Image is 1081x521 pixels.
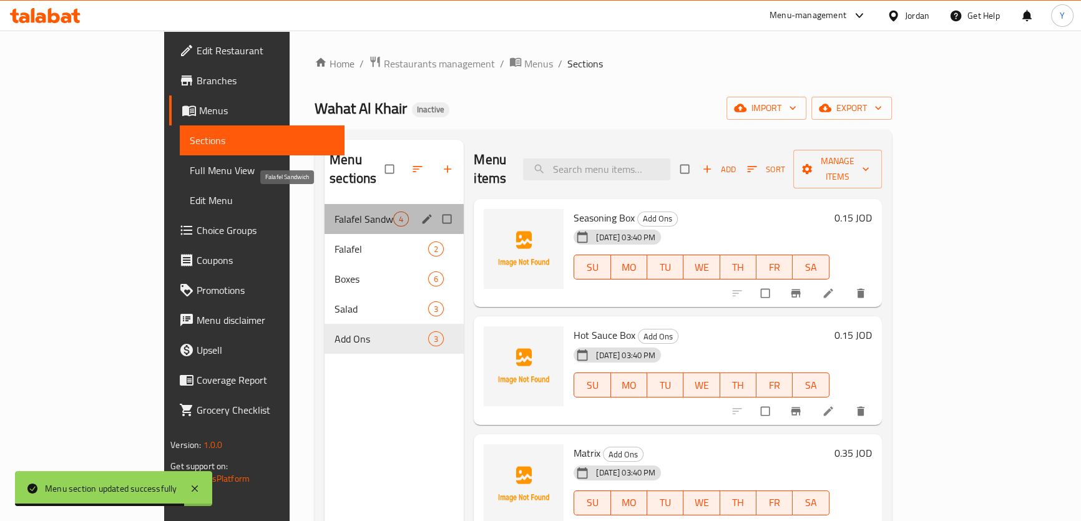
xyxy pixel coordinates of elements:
span: Falafel [335,241,428,256]
span: [DATE] 03:40 PM [591,349,660,361]
span: Get support on: [170,458,228,474]
button: FR [756,372,793,397]
button: TH [720,372,756,397]
a: Edit Menu [180,185,345,215]
span: TH [725,258,751,276]
button: WE [683,255,720,280]
a: Choice Groups [169,215,345,245]
span: MO [616,258,642,276]
span: TU [652,376,678,394]
a: Coverage Report [169,365,345,395]
a: Restaurants management [369,56,495,72]
span: SA [798,376,824,394]
a: Sections [180,125,345,155]
button: import [726,97,806,120]
span: FR [761,376,788,394]
span: Add Ons [335,331,428,346]
div: Inactive [412,102,449,117]
span: Select section [673,157,699,181]
button: FR [756,255,793,280]
span: Add Ons [638,329,678,344]
a: Menu disclaimer [169,305,345,335]
span: Manage items [803,153,872,185]
a: Edit menu item [822,287,837,299]
img: Seasoning Box [484,209,564,289]
span: Full Menu View [190,163,335,178]
span: SA [798,494,824,512]
span: MO [616,494,642,512]
button: FR [756,490,793,515]
span: Add [702,162,736,177]
span: SU [579,258,605,276]
span: TH [725,494,751,512]
span: TU [652,258,678,276]
span: 2 [429,243,443,255]
a: Menus [169,95,345,125]
button: SU [574,372,610,397]
h2: Menu items [474,150,508,188]
span: Add Ons [638,212,677,226]
button: export [811,97,892,120]
img: Hot Sauce Box [484,326,564,406]
li: / [500,56,504,71]
span: 1.0.0 [203,437,223,453]
span: FR [761,258,788,276]
span: Select to update [753,399,780,423]
button: TU [647,255,683,280]
span: 4 [394,213,408,225]
div: Menu-management [770,8,846,23]
span: Salad [335,301,428,316]
span: Inactive [412,104,449,115]
div: Salad3 [325,294,464,324]
span: Restaurants management [384,56,495,71]
a: Upsell [169,335,345,365]
span: Coupons [197,253,335,268]
span: Sections [190,133,335,148]
div: Boxes [335,271,428,286]
span: 6 [429,273,443,285]
h6: 0.15 JOD [834,209,872,226]
div: Add Ons [638,329,678,344]
span: Add item [699,160,739,179]
a: Full Menu View [180,155,345,185]
button: Manage items [793,150,882,188]
span: export [821,100,882,116]
a: Edit Restaurant [169,36,345,66]
button: MO [611,490,647,515]
li: / [360,56,364,71]
span: FR [761,494,788,512]
button: edit [419,211,438,227]
li: / [558,56,562,71]
span: Wahat Al Khair [315,94,407,122]
button: delete [847,280,877,307]
nav: Menu sections [325,199,464,359]
span: WE [688,494,715,512]
span: Sections [567,56,603,71]
button: Branch-specific-item [782,280,812,307]
span: SU [579,376,605,394]
nav: breadcrumb [315,56,892,72]
a: Promotions [169,275,345,305]
span: TU [652,494,678,512]
button: SA [793,255,829,280]
h2: Menu sections [330,150,385,188]
button: TU [647,372,683,397]
span: Hot Sauce Box [574,326,635,344]
span: Sort items [739,160,793,179]
span: [DATE] 03:40 PM [591,467,660,479]
a: Edit menu item [822,405,837,417]
div: Falafel2 [325,234,464,264]
div: Menu section updated successfully [45,482,177,495]
span: Seasoning Box [574,208,635,227]
span: Edit Menu [190,193,335,208]
div: Boxes6 [325,264,464,294]
button: MO [611,372,647,397]
h6: 0.35 JOD [834,444,872,462]
span: Promotions [197,283,335,298]
span: Add Ons [604,447,643,462]
span: Matrix [574,444,600,462]
button: WE [683,372,720,397]
button: Add section [434,155,464,183]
